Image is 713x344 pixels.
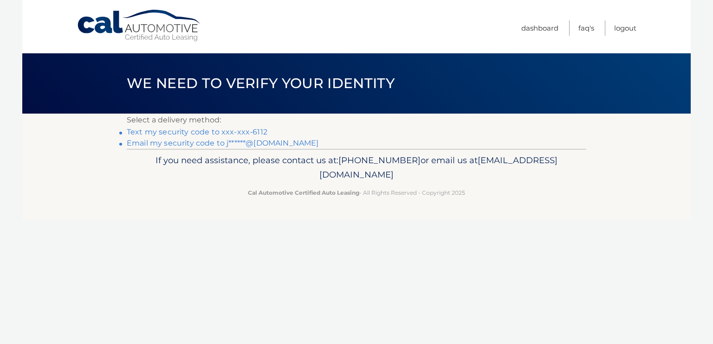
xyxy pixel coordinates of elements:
[127,75,395,92] span: We need to verify your identity
[614,20,636,36] a: Logout
[133,188,580,197] p: - All Rights Reserved - Copyright 2025
[338,155,421,166] span: [PHONE_NUMBER]
[578,20,594,36] a: FAQ's
[521,20,558,36] a: Dashboard
[127,114,586,127] p: Select a delivery method:
[248,189,359,196] strong: Cal Automotive Certified Auto Leasing
[77,9,202,42] a: Cal Automotive
[133,153,580,183] p: If you need assistance, please contact us at: or email us at
[127,127,267,136] a: Text my security code to xxx-xxx-6112
[127,139,319,147] a: Email my security code to j******@[DOMAIN_NAME]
